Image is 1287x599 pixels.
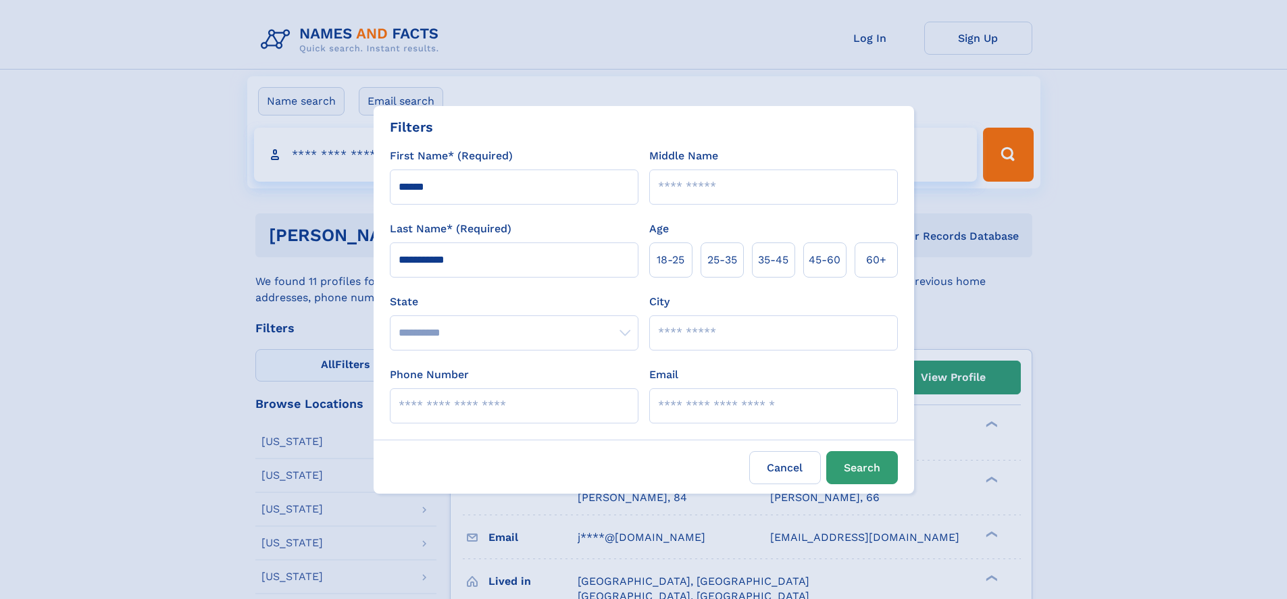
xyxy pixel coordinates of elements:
label: Cancel [749,451,821,484]
button: Search [826,451,898,484]
label: Middle Name [649,148,718,164]
span: 45‑60 [809,252,840,268]
label: State [390,294,638,310]
span: 60+ [866,252,886,268]
label: Email [649,367,678,383]
div: Filters [390,117,433,137]
span: 18‑25 [657,252,684,268]
label: First Name* (Required) [390,148,513,164]
span: 35‑45 [758,252,788,268]
label: Age [649,221,669,237]
label: Last Name* (Required) [390,221,511,237]
span: 25‑35 [707,252,737,268]
label: City [649,294,670,310]
label: Phone Number [390,367,469,383]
